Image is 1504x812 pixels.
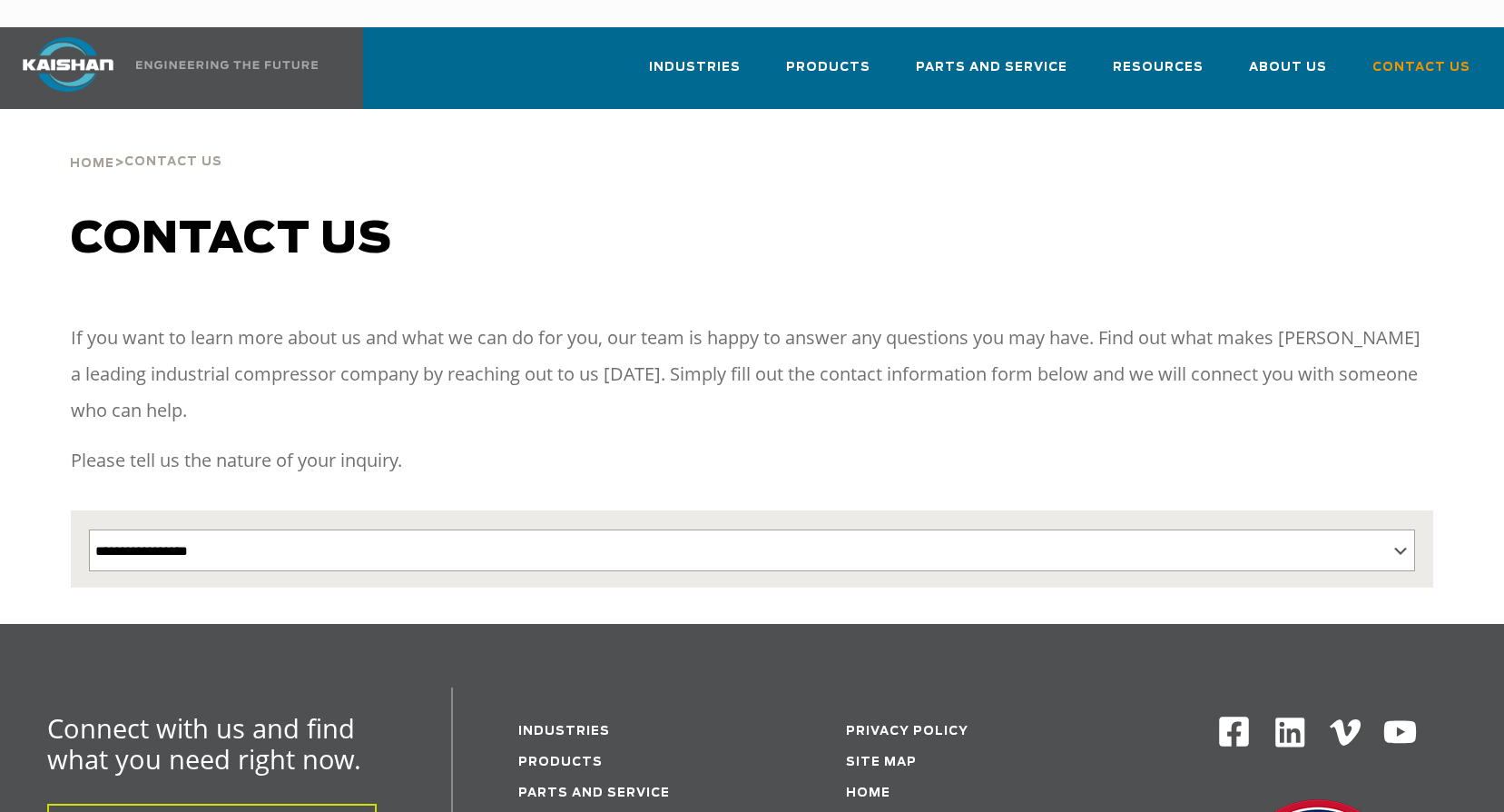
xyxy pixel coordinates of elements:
img: Engineering the future [136,61,318,69]
img: Vimeo [1330,719,1361,746]
p: Please tell us the nature of your inquiry. [71,442,1432,479]
img: Linkedin [1273,715,1308,750]
span: Parts and Service [916,57,1067,78]
a: Products [786,44,870,105]
span: About Us [1249,57,1327,78]
span: Contact us [71,218,392,262]
p: If you want to learn more about us and what we can do for you, our team is happy to answer any qu... [71,320,1432,429]
a: Products [518,757,603,768]
a: Industries [518,726,610,738]
a: Industries [649,44,741,105]
div: > [70,109,222,178]
a: Contact Us [1372,44,1470,105]
span: Resources [1113,57,1204,78]
a: Parts and Service [916,44,1067,105]
img: Facebook [1217,715,1251,748]
a: Home [70,154,114,171]
a: Resources [1113,44,1204,105]
a: Home [846,787,890,799]
span: Industries [649,57,741,78]
span: Products [786,57,870,78]
a: Site Map [846,757,917,768]
span: Home [70,158,114,170]
a: Parts and service [518,787,670,799]
a: Privacy Policy [846,726,968,738]
span: Connect with us and find what you need right now. [47,710,361,777]
a: About Us [1249,44,1327,105]
span: Contact Us [124,156,222,168]
span: Contact Us [1372,57,1470,78]
img: Youtube [1382,715,1418,750]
